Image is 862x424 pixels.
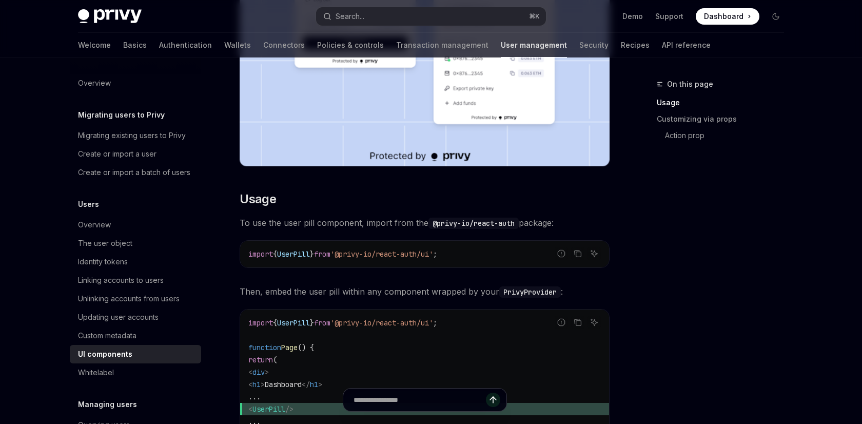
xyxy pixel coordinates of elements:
h5: Migrating users to Privy [78,109,165,121]
span: > [261,380,265,389]
span: < [248,368,252,377]
span: Then, embed the user pill within any component wrapped by your : [240,284,610,299]
input: Ask a question... [354,389,486,411]
span: Dashboard [704,11,743,22]
code: PrivyProvider [499,286,561,298]
a: Support [655,11,683,22]
div: Whitelabel [78,367,114,379]
a: Identity tokens [70,253,201,271]
span: '@privy-io/react-auth/ui' [330,318,433,327]
h5: Users [78,198,99,210]
span: ; [433,249,437,259]
a: Demo [622,11,643,22]
button: Copy the contents from the code block [571,247,584,260]
a: The user object [70,234,201,253]
span: > [265,368,269,377]
span: } [310,249,314,259]
a: Wallets [224,33,251,57]
div: Custom metadata [78,330,136,342]
a: Policies & controls [317,33,384,57]
a: Unlinking accounts from users [70,290,201,308]
a: Customizing via props [657,111,792,127]
a: Updating user accounts [70,308,201,326]
a: Connectors [263,33,305,57]
span: > [318,380,322,389]
span: h1 [310,380,318,389]
span: function [248,343,281,352]
div: Overview [78,219,111,231]
a: Create or import a batch of users [70,163,201,182]
span: { [273,318,277,327]
a: Authentication [159,33,212,57]
span: from [314,249,330,259]
span: ; [433,318,437,327]
button: Report incorrect code [555,316,568,329]
div: Updating user accounts [78,311,159,323]
a: Action prop [657,127,792,144]
a: UI components [70,345,201,363]
a: User management [501,33,567,57]
a: Custom metadata [70,326,201,345]
h5: Managing users [78,398,137,411]
span: '@privy-io/react-auth/ui' [330,249,433,259]
button: Ask AI [587,316,601,329]
a: Dashboard [696,8,759,25]
a: Migrating existing users to Privy [70,126,201,145]
span: } [310,318,314,327]
div: Identity tokens [78,256,128,268]
button: Send message [486,393,500,407]
a: Overview [70,216,201,234]
span: < [248,380,252,389]
button: Toggle dark mode [768,8,784,25]
span: import [248,318,273,327]
span: { [273,249,277,259]
div: The user object [78,237,132,249]
a: Whitelabel [70,363,201,382]
a: Create or import a user [70,145,201,163]
div: Linking accounts to users [78,274,164,286]
div: Unlinking accounts from users [78,293,180,305]
span: UserPill [277,318,310,327]
span: ( [273,355,277,364]
div: Create or import a user [78,148,156,160]
span: Page [281,343,298,352]
span: () { [298,343,314,352]
button: Report incorrect code [555,247,568,260]
a: Security [579,33,609,57]
div: Search... [336,10,364,23]
span: from [314,318,330,327]
span: On this page [667,78,713,90]
div: Migrating existing users to Privy [78,129,186,142]
button: Open search [316,7,546,26]
a: Basics [123,33,147,57]
span: h1 [252,380,261,389]
span: Usage [240,191,276,207]
a: API reference [662,33,711,57]
a: Overview [70,74,201,92]
a: Recipes [621,33,650,57]
div: Overview [78,77,111,89]
a: Welcome [78,33,111,57]
code: @privy-io/react-auth [428,218,519,229]
a: Linking accounts to users [70,271,201,290]
span: return [248,355,273,364]
div: Create or import a batch of users [78,166,190,179]
span: To use the user pill component, import from the package: [240,216,610,230]
img: dark logo [78,9,142,24]
span: Dashboard [265,380,302,389]
div: UI components [78,348,132,360]
a: Usage [657,94,792,111]
a: Transaction management [396,33,488,57]
span: </ [302,380,310,389]
span: import [248,249,273,259]
span: UserPill [277,249,310,259]
button: Ask AI [587,247,601,260]
button: Copy the contents from the code block [571,316,584,329]
span: ⌘ K [529,12,540,21]
span: div [252,368,265,377]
